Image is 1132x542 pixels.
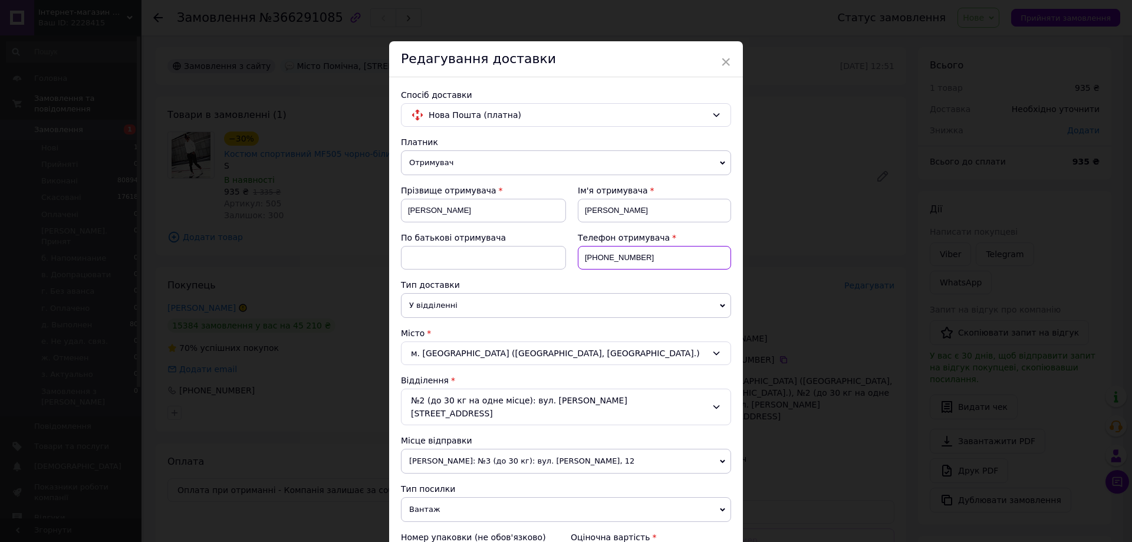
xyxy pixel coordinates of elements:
[401,484,455,494] span: Тип посилки
[401,327,731,339] div: Місто
[401,497,731,522] span: Вантаж
[401,89,731,101] div: Спосіб доставки
[401,137,438,147] span: Платник
[401,341,731,365] div: м. [GEOGRAPHIC_DATA] ([GEOGRAPHIC_DATA], [GEOGRAPHIC_DATA].)
[720,52,731,72] span: ×
[401,389,731,425] div: №2 (до 30 кг на одне місце): вул. [PERSON_NAME][STREET_ADDRESS]
[401,436,472,445] span: Місце відправки
[401,150,731,175] span: Отримувач
[401,375,731,386] div: Відділення
[401,233,506,242] span: По батькові отримувача
[401,293,731,318] span: У відділенні
[389,41,743,77] div: Редагування доставки
[401,449,731,474] span: [PERSON_NAME]: №3 (до 30 кг): вул. [PERSON_NAME], 12
[578,246,731,270] input: +380
[401,186,496,195] span: Прізвище отримувача
[401,280,460,290] span: Тип доставки
[578,233,670,242] span: Телефон отримувача
[429,109,707,121] span: Нова Пошта (платна)
[578,186,648,195] span: Ім'я отримувача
